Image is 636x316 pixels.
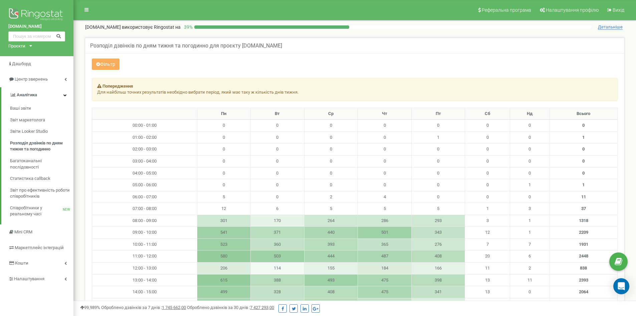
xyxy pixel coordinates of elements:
strong: 1931 [579,242,588,247]
td: 4 [358,191,412,203]
td: 00:00 - 01:00 [92,120,197,132]
td: 0 [197,179,251,191]
td: 301 [197,215,251,227]
td: 0 [510,286,550,298]
span: Звіт про ефективність роботи співробітників [10,187,70,200]
td: 0 [358,143,412,155]
td: 0 [304,179,358,191]
td: 0 [358,167,412,179]
span: Маркетплейс інтеграцій [15,245,64,250]
strong: 2064 [579,289,588,294]
td: 341 [411,286,465,298]
p: [DOMAIN_NAME] [85,24,181,30]
th: Ср [304,108,358,120]
span: Кошти [15,260,28,266]
a: Звіт про ефективність роботи співробітників [10,185,73,202]
td: 440 [304,227,358,239]
td: 376 [304,298,358,310]
a: Звіт маркетолога [10,114,73,126]
td: 07:00 - 08:00 [92,203,197,215]
td: 3 [510,203,550,215]
td: 541 [197,227,251,239]
td: 0 [304,143,358,155]
td: 7 [465,238,510,250]
td: 12:00 - 13:00 [92,262,197,275]
strong: 0 [582,171,585,176]
td: 615 [197,274,251,286]
td: 0 [465,179,510,191]
td: 13:00 - 14:00 [92,274,197,286]
span: Розподіл дзвінків по дням тижня та погодинно [10,140,70,152]
td: 388 [251,274,304,286]
td: 0 [465,143,510,155]
td: 398 [411,274,465,286]
td: 0 [197,167,251,179]
td: 6 [510,250,550,262]
a: Розподіл дзвінків по дням тижня та погодинно [10,137,73,155]
a: Звіти Looker Studio [10,126,73,137]
span: Mini CRM [14,229,32,234]
td: 5 [304,203,358,215]
strong: 2209 [579,230,588,235]
td: 0 [510,191,550,203]
strong: 11 [581,194,586,199]
td: 0 [304,131,358,143]
a: Співробітники у реальному часіNEW [10,202,73,220]
a: [DOMAIN_NAME] [8,23,65,30]
td: 06:00 - 07:00 [92,191,197,203]
td: 0 [251,179,304,191]
td: 12 [197,203,251,215]
td: 11 [510,274,550,286]
td: 0 [358,120,412,132]
strong: 0 [582,159,585,164]
td: 0 [251,191,304,203]
td: 1 [411,131,465,143]
td: 0 [510,155,550,167]
td: 0 [465,131,510,143]
td: 312 [251,298,304,310]
a: Ваші звіти [10,103,73,114]
td: 365 [358,238,412,250]
td: 0 [251,155,304,167]
td: 343 [411,227,465,239]
td: 371 [251,227,304,239]
strong: 0 [582,123,585,128]
td: 0 [510,120,550,132]
td: 14:00 - 15:00 [92,286,197,298]
td: 0 [510,167,550,179]
td: 286 [358,215,412,227]
div: Open Intercom Messenger [613,278,629,294]
span: Дашборд [12,61,31,66]
td: 2 [510,262,550,275]
td: 0 [465,120,510,132]
td: 155 [304,262,358,275]
td: 206 [197,262,251,275]
td: 475 [197,298,251,310]
strong: 37 [581,206,586,211]
td: 04:00 - 05:00 [92,167,197,179]
td: 5 [510,298,550,310]
span: Статистика callback [10,176,50,182]
td: 487 [358,250,412,262]
td: 2 [304,191,358,203]
p: Для найбільш точних результатів необхідно вибрати період, який має таку ж кількість днів тижня. [97,89,612,96]
td: 0 [358,179,412,191]
td: 05:00 - 06:00 [92,179,197,191]
td: 114 [251,262,304,275]
td: 503 [251,250,304,262]
td: 475 [358,274,412,286]
td: 328 [251,286,304,298]
span: Вихід [613,7,624,13]
input: Пошук за номером [8,31,65,41]
td: 1 [465,203,510,215]
td: 0 [197,155,251,167]
h5: Розподіл дзвінків по дням тижня та погодинно для проєкту [DOMAIN_NAME] [90,43,282,49]
td: 264 [304,215,358,227]
img: Ringostat logo [8,7,65,23]
td: 327 [358,298,412,310]
span: 99,989% [80,305,100,310]
button: Фільтр [92,59,120,70]
td: 276 [411,238,465,250]
span: Оброблено дзвінків за 7 днів : [101,305,186,310]
td: 1 [510,227,550,239]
